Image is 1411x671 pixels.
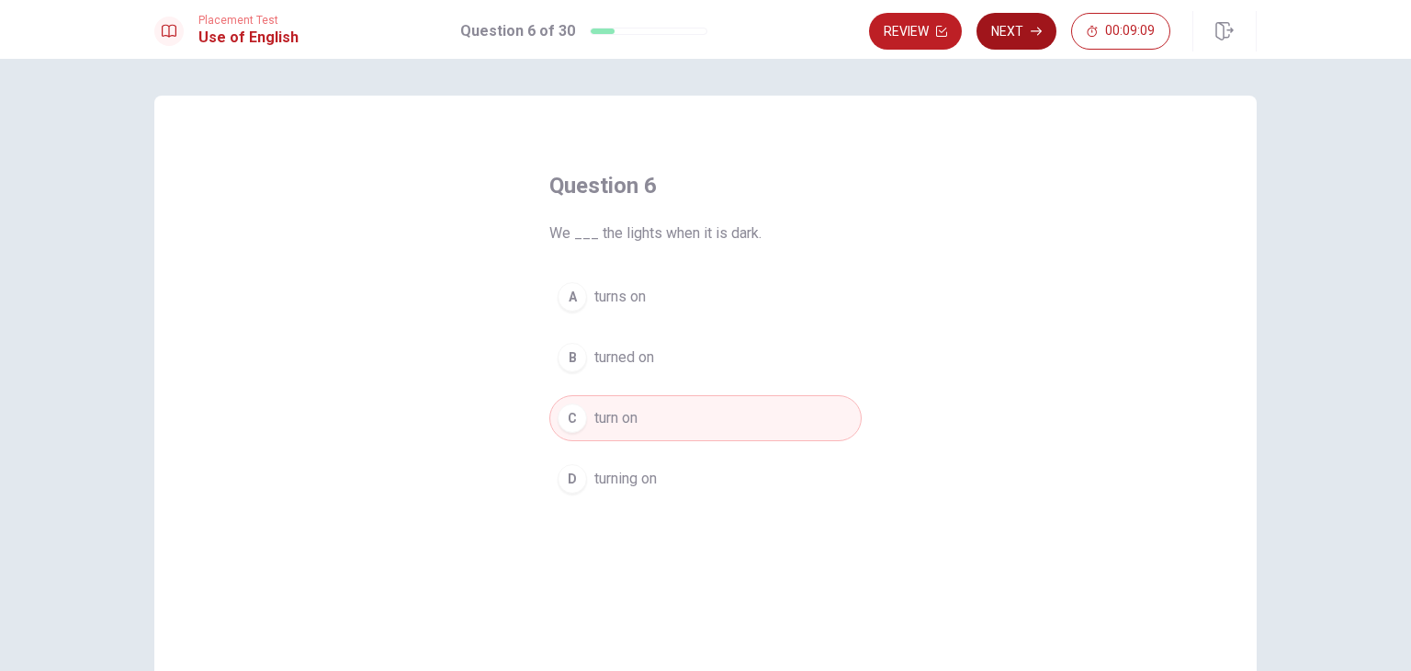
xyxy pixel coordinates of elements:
[1071,13,1170,50] button: 00:09:09
[549,335,862,381] button: Bturned on
[594,468,657,490] span: turning on
[594,286,646,308] span: turns on
[558,464,587,494] div: D
[549,395,862,441] button: Cturn on
[594,407,638,429] span: turn on
[460,20,575,42] h1: Question 6 of 30
[558,282,587,312] div: A
[549,456,862,502] button: Dturning on
[869,13,962,50] button: Review
[549,222,862,245] span: We ___ the lights when it is dark.
[198,27,299,49] h1: Use of English
[558,343,587,372] div: B
[976,13,1056,50] button: Next
[558,404,587,433] div: C
[594,347,654,369] span: turned on
[549,274,862,320] button: Aturns on
[1105,24,1155,39] span: 00:09:09
[198,14,299,27] span: Placement Test
[549,171,862,200] h4: Question 6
